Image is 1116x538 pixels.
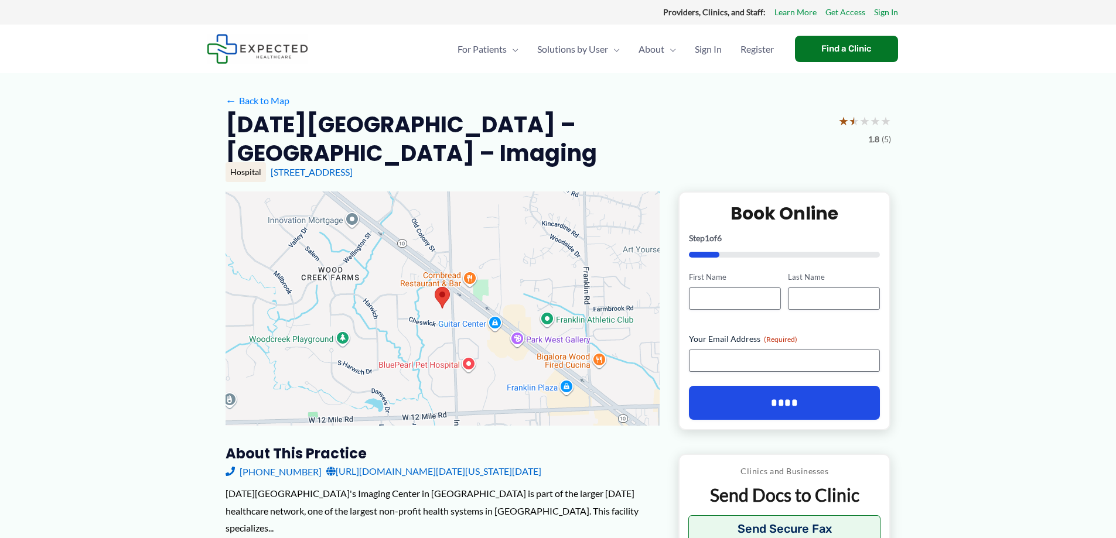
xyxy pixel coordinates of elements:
[639,29,664,70] span: About
[537,29,608,70] span: Solutions by User
[882,132,891,147] span: (5)
[795,36,898,62] a: Find a Clinic
[226,485,660,537] div: [DATE][GEOGRAPHIC_DATA]'s Imaging Center in [GEOGRAPHIC_DATA] is part of the larger [DATE] health...
[689,333,880,345] label: Your Email Address
[629,29,685,70] a: AboutMenu Toggle
[664,29,676,70] span: Menu Toggle
[868,132,879,147] span: 1.8
[226,110,829,168] h2: [DATE][GEOGRAPHIC_DATA] – [GEOGRAPHIC_DATA] – Imaging
[685,29,731,70] a: Sign In
[226,462,322,480] a: [PHONE_NUMBER]
[870,110,880,132] span: ★
[838,110,849,132] span: ★
[448,29,783,70] nav: Primary Site Navigation
[774,5,817,20] a: Learn More
[880,110,891,132] span: ★
[271,166,353,177] a: [STREET_ADDRESS]
[688,484,881,506] p: Send Docs to Clinic
[689,272,781,283] label: First Name
[731,29,783,70] a: Register
[226,444,660,462] h3: About this practice
[226,162,266,182] div: Hospital
[740,29,774,70] span: Register
[717,233,722,243] span: 6
[608,29,620,70] span: Menu Toggle
[226,95,237,106] span: ←
[507,29,518,70] span: Menu Toggle
[788,272,880,283] label: Last Name
[859,110,870,132] span: ★
[874,5,898,20] a: Sign In
[705,233,709,243] span: 1
[825,5,865,20] a: Get Access
[764,335,797,344] span: (Required)
[663,7,766,17] strong: Providers, Clinics, and Staff:
[458,29,507,70] span: For Patients
[207,34,308,64] img: Expected Healthcare Logo - side, dark font, small
[326,462,541,480] a: [URL][DOMAIN_NAME][DATE][US_STATE][DATE]
[528,29,629,70] a: Solutions by UserMenu Toggle
[689,234,880,242] p: Step of
[695,29,722,70] span: Sign In
[689,202,880,225] h2: Book Online
[849,110,859,132] span: ★
[226,92,289,109] a: ←Back to Map
[448,29,528,70] a: For PatientsMenu Toggle
[688,464,881,479] p: Clinics and Businesses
